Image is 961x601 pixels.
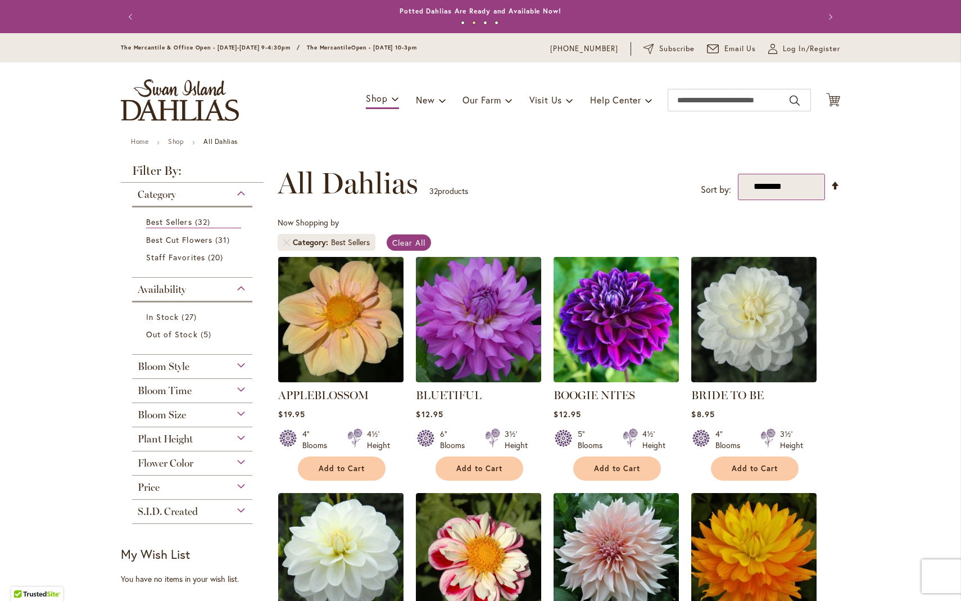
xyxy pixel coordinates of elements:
[138,385,192,397] span: Bloom Time
[302,428,334,451] div: 4" Blooms
[483,21,487,25] button: 3 of 4
[201,328,214,340] span: 5
[278,374,404,385] a: APPLEBLOSSOM
[138,433,193,445] span: Plant Height
[724,43,756,55] span: Email Us
[554,374,679,385] a: BOOGIE NITES
[146,251,241,263] a: Staff Favorites
[146,311,179,322] span: In Stock
[319,464,365,473] span: Add to Cart
[461,21,465,25] button: 1 of 4
[138,481,160,494] span: Price
[554,257,679,382] img: BOOGIE NITES
[138,360,189,373] span: Bloom Style
[416,374,541,385] a: Bluetiful
[780,428,803,451] div: 3½' Height
[659,43,695,55] span: Subscribe
[691,388,764,402] a: BRIDE TO BE
[818,6,840,28] button: Next
[711,457,799,481] button: Add to Cart
[278,409,305,419] span: $19.95
[138,505,198,518] span: S.I.D. Created
[278,257,404,382] img: APPLEBLOSSOM
[146,234,212,245] span: Best Cut Flowers
[416,257,541,382] img: Bluetiful
[495,21,498,25] button: 4 of 4
[436,457,523,481] button: Add to Cart
[146,216,192,227] span: Best Sellers
[456,464,502,473] span: Add to Cart
[351,44,417,51] span: Open - [DATE] 10-3pm
[121,79,239,121] a: store logo
[573,457,661,481] button: Add to Cart
[121,6,143,28] button: Previous
[146,329,198,340] span: Out of Stock
[554,388,635,402] a: BOOGIE NITES
[138,409,186,421] span: Bloom Size
[195,216,213,228] span: 32
[331,237,370,248] div: Best Sellers
[131,137,148,146] a: Home
[367,428,390,451] div: 4½' Height
[550,43,618,55] a: [PHONE_NUMBER]
[416,388,482,402] a: BLUETIFUL
[643,43,695,55] a: Subscribe
[146,311,241,323] a: In Stock 27
[440,428,472,451] div: 6" Blooms
[783,43,840,55] span: Log In/Register
[298,457,386,481] button: Add to Cart
[146,252,205,263] span: Staff Favorites
[182,311,199,323] span: 27
[554,409,581,419] span: $12.95
[416,94,434,106] span: New
[701,179,731,200] label: Sort by:
[293,237,331,248] span: Category
[715,428,747,451] div: 4" Blooms
[416,409,443,419] span: $12.95
[121,573,271,585] div: You have no items in your wish list.
[691,374,817,385] a: BRIDE TO BE
[146,216,241,228] a: Best Sellers
[138,283,186,296] span: Availability
[278,166,418,200] span: All Dahlias
[707,43,756,55] a: Email Us
[400,7,561,15] a: Potted Dahlias Are Ready and Available Now!
[768,43,840,55] a: Log In/Register
[691,257,817,382] img: BRIDE TO BE
[278,217,339,228] span: Now Shopping by
[366,92,388,104] span: Shop
[203,137,238,146] strong: All Dahlias
[387,234,431,251] a: Clear All
[121,165,264,183] strong: Filter By:
[529,94,562,106] span: Visit Us
[472,21,476,25] button: 2 of 4
[8,561,40,593] iframe: Launch Accessibility Center
[463,94,501,106] span: Our Farm
[121,44,351,51] span: The Mercantile & Office Open - [DATE]-[DATE] 9-4:30pm / The Mercantile
[392,237,425,248] span: Clear All
[146,328,241,340] a: Out of Stock 5
[215,234,233,246] span: 31
[168,137,184,146] a: Shop
[429,186,438,196] span: 32
[146,234,241,246] a: Best Cut Flowers
[121,546,190,562] strong: My Wish List
[208,251,226,263] span: 20
[505,428,528,451] div: 3½' Height
[278,388,369,402] a: APPLEBLOSSOM
[138,188,176,201] span: Category
[594,464,640,473] span: Add to Cart
[578,428,609,451] div: 5" Blooms
[590,94,641,106] span: Help Center
[138,457,193,469] span: Flower Color
[691,409,714,419] span: $8.95
[642,428,665,451] div: 4½' Height
[429,182,468,200] p: products
[732,464,778,473] span: Add to Cart
[283,239,290,246] a: Remove Category Best Sellers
